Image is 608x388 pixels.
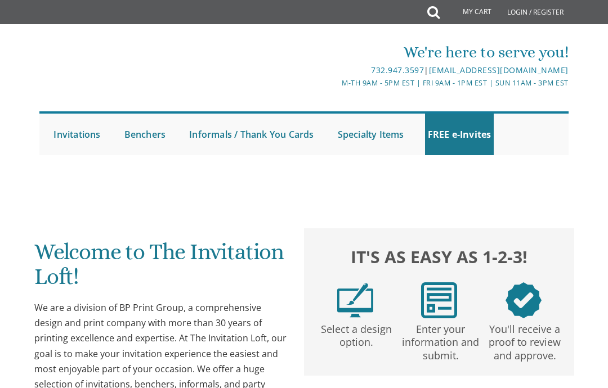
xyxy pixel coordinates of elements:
a: Specialty Items [335,114,407,155]
div: | [216,64,568,77]
a: [EMAIL_ADDRESS][DOMAIN_NAME] [429,65,569,75]
img: step2.png [421,282,457,318]
a: Informals / Thank You Cards [186,114,316,155]
p: You'll receive a proof to review and approve. [485,318,565,362]
h2: It's as easy as 1-2-3! [313,245,566,268]
div: M-Th 9am - 5pm EST | Fri 9am - 1pm EST | Sun 11am - 3pm EST [216,77,568,89]
a: 732.947.3597 [371,65,424,75]
a: My Cart [439,1,499,24]
h1: Welcome to The Invitation Loft! [34,240,287,297]
p: Select a design option. [316,318,396,349]
p: Enter your information and submit. [401,318,481,362]
div: We're here to serve you! [216,41,568,64]
a: Invitations [51,114,103,155]
a: Benchers [122,114,169,155]
img: step1.png [337,282,373,318]
img: step3.png [506,282,542,318]
a: FREE e-Invites [425,114,494,155]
